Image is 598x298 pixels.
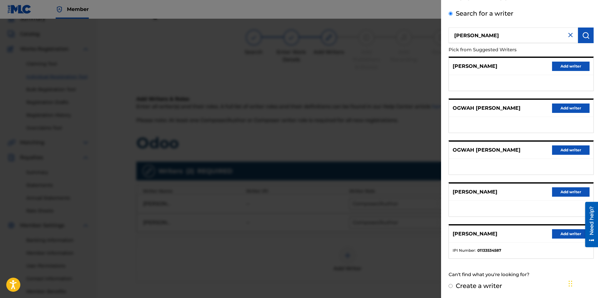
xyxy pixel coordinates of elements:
input: Search writer's name or IPI Number [449,28,578,43]
iframe: Chat Widget [567,268,598,298]
p: [PERSON_NAME] [453,230,497,238]
button: Add writer [552,145,590,155]
p: [PERSON_NAME] [453,63,497,70]
iframe: Resource Center [580,202,598,247]
button: Add writer [552,62,590,71]
span: IPI Number : [453,248,476,253]
label: Create a writer [456,282,502,290]
img: Top Rightsholder [56,6,63,13]
button: Add writer [552,229,590,239]
div: Drag [569,274,572,293]
p: Pick from Suggested Writers [449,43,558,57]
div: Can't find what you're looking for? [449,268,594,281]
img: close [567,31,574,39]
button: Add writer [552,187,590,197]
p: [PERSON_NAME] [453,188,497,196]
button: Add writer [552,104,590,113]
strong: 01133534587 [477,248,501,253]
p: OGWAH [PERSON_NAME] [453,146,520,154]
img: Search Works [582,32,590,39]
p: OGWAH [PERSON_NAME] [453,104,520,112]
div: Need help? [7,4,15,33]
span: Member [67,6,89,13]
img: MLC Logo [8,5,32,14]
